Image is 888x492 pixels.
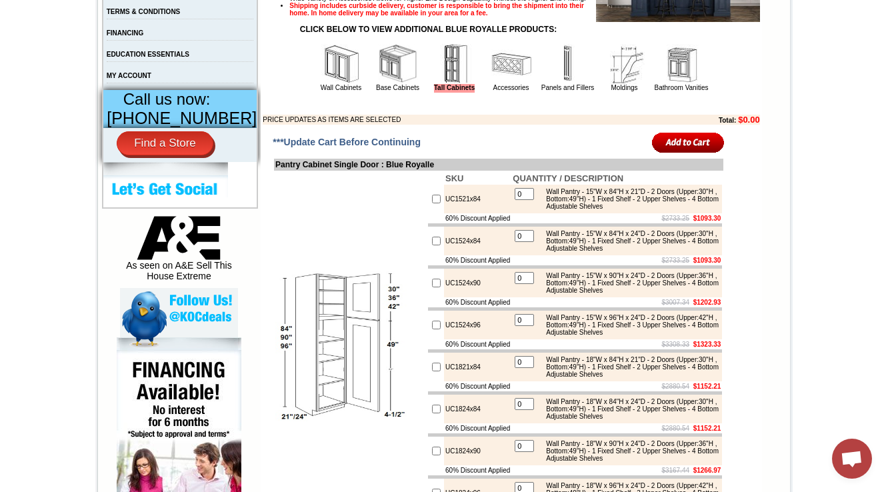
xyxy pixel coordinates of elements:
td: 60% Discount Applied [444,255,511,265]
s: $3007.34 [661,299,689,306]
td: 60% Discount Applied [444,465,511,475]
a: TERMS & CONDITIONS [107,8,181,15]
div: Wall Pantry - 18"W x 84"H x 21"D - 2 Doors (Upper:30"H , Bottom:49"H) - 1 Fixed Shelf - 2 Upper S... [539,356,719,378]
img: Panels and Fillers [548,44,588,84]
div: Wall Pantry - 15"W x 90"H x 24"D - 2 Doors (Upper:36"H , Bottom:49"H) - 1 Fixed Shelf - 2 Upper S... [539,272,719,294]
td: UC1524x84 [444,227,511,255]
td: UC1524x90 [444,269,511,297]
td: 60% Discount Applied [444,381,511,391]
td: Baycreek Gray [157,61,191,74]
a: MY ACCOUNT [107,72,151,79]
b: $0.00 [738,115,760,125]
s: $3167.44 [661,467,689,474]
td: UC1824x84 [444,395,511,423]
img: spacer.gif [191,37,193,38]
td: 60% Discount Applied [444,339,511,349]
b: SKU [445,173,463,183]
td: UC1524x96 [444,311,511,339]
strong: Shipping includes curbside delivery, customer is responsible to bring the shipment into their hom... [289,2,584,17]
img: spacer.gif [34,37,36,38]
td: Pantry Cabinet Single Door : Blue Royalle [274,159,723,171]
b: $1202.93 [693,299,721,306]
td: PRICE UPDATES AS ITEMS ARE SELECTED [263,115,645,125]
td: 60% Discount Applied [444,297,511,307]
img: Bathroom Vanities [661,44,701,84]
img: pdf.png [2,3,13,14]
td: [PERSON_NAME] White Shaker [115,61,155,75]
b: $1266.97 [693,467,721,474]
span: [PHONE_NUMBER] [107,109,257,127]
div: As seen on A&E Sell This House Extreme [120,216,238,288]
img: spacer.gif [113,37,115,38]
img: spacer.gif [70,37,72,38]
s: $2733.25 [661,215,689,222]
strong: CLICK BELOW TO VIEW ADDITIONAL BLUE ROYALLE PRODUCTS: [300,25,557,34]
td: Beachwood Oak Shaker [193,61,227,75]
td: 60% Discount Applied [444,213,511,223]
img: Pantry Cabinet Single Door [275,271,425,421]
b: $1152.21 [693,383,721,390]
img: spacer.gif [227,37,229,38]
a: Base Cabinets [376,84,419,91]
img: Tall Cabinets [435,44,475,84]
a: Wall Cabinets [321,84,361,91]
input: Add to Cart [652,131,725,153]
td: 60% Discount Applied [444,423,511,433]
b: Total: [719,117,736,124]
td: Alabaster Shaker [36,61,70,74]
td: Bellmonte Maple [229,61,263,74]
a: Panels and Fillers [541,84,594,91]
td: UC1824x90 [444,437,511,465]
span: Call us now: [123,90,211,108]
b: $1093.30 [693,215,721,222]
b: Price Sheet View in PDF Format [15,5,108,13]
b: $1152.21 [693,425,721,432]
div: Open chat [832,439,872,479]
td: UC1821x84 [444,353,511,381]
s: $2880.54 [661,383,689,390]
td: UC1521x84 [444,185,511,213]
b: $1323.33 [693,341,721,348]
img: spacer.gif [155,37,157,38]
span: ***Update Cart Before Continuing [273,137,421,147]
td: [PERSON_NAME] Yellow Walnut [72,61,113,75]
img: Accessories [491,44,531,84]
div: Wall Pantry - 15"W x 84"H x 21"D - 2 Doors (Upper:30"H , Bottom:49"H) - 1 Fixed Shelf - 2 Upper S... [539,188,719,210]
a: Accessories [493,84,529,91]
s: $2733.25 [661,257,689,264]
a: Price Sheet View in PDF Format [15,2,108,13]
img: Moldings [605,44,645,84]
div: Wall Pantry - 18"W x 84"H x 24"D - 2 Doors (Upper:30"H , Bottom:49"H) - 1 Fixed Shelf - 2 Upper S... [539,398,719,420]
img: Wall Cabinets [321,44,361,84]
a: EDUCATION ESSENTIALS [107,51,189,58]
a: FINANCING [107,29,144,37]
a: Moldings [611,84,637,91]
b: QUANTITY / DESCRIPTION [513,173,623,183]
s: $2880.54 [661,425,689,432]
s: $3308.33 [661,341,689,348]
div: Wall Pantry - 15"W x 96"H x 24"D - 2 Doors (Upper:42"H , Bottom:49"H) - 1 Fixed Shelf - 3 Upper S... [539,314,719,336]
div: Wall Pantry - 15"W x 84"H x 24"D - 2 Doors (Upper:30"H , Bottom:49"H) - 1 Fixed Shelf - 2 Upper S... [539,230,719,252]
b: $1093.30 [693,257,721,264]
a: Find a Store [117,131,213,155]
a: Tall Cabinets [434,84,475,93]
img: Base Cabinets [378,44,418,84]
div: Wall Pantry - 18"W x 90"H x 24"D - 2 Doors (Upper:36"H , Bottom:49"H) - 1 Fixed Shelf - 2 Upper S... [539,440,719,462]
a: Bathroom Vanities [655,84,709,91]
